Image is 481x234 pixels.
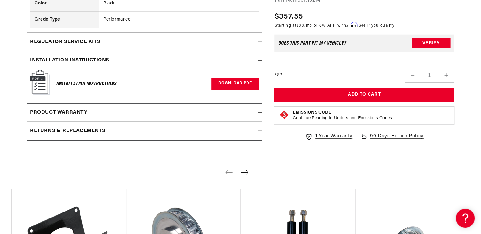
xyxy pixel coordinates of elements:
button: Add to Cart [274,88,454,102]
th: Grade Type [30,12,99,28]
a: See if you qualify - Learn more about Affirm Financing (opens in modal) [358,24,394,28]
h2: Regulator Service Kits [30,38,100,46]
h6: Installation Instructions [56,80,117,88]
label: QTY [274,72,282,77]
span: $33 [297,24,304,28]
span: 90 Days Return Policy [370,132,424,147]
p: Starting at /mo or 0% APR with . [274,22,394,28]
strong: Emissions Code [292,110,331,115]
button: Emissions CodeContinue Reading to Understand Emissions Codes [292,110,392,121]
h2: Product warranty [30,109,87,117]
span: Affirm [346,22,357,27]
summary: Regulator Service Kits [27,33,262,51]
div: Does This part fit My vehicle? [278,41,346,46]
button: Previous slide [222,165,236,179]
summary: Returns & replacements [27,122,262,140]
p: Continue Reading to Understand Emissions Codes [292,116,392,121]
a: 1 Year Warranty [305,132,352,141]
a: 90 Days Return Policy [360,132,424,147]
button: Next slide [238,165,252,179]
summary: Installation Instructions [27,51,262,70]
span: $357.55 [274,11,303,22]
summary: Product warranty [27,104,262,122]
button: Verify [412,39,450,49]
td: Performance [99,12,259,28]
h2: Returns & replacements [30,127,105,135]
h2: You may also like [11,165,470,180]
img: Emissions code [279,110,289,120]
img: Instruction Manual [30,70,50,95]
a: Download PDF [211,78,259,90]
span: 1 Year Warranty [315,132,352,141]
h2: Installation Instructions [30,56,109,65]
